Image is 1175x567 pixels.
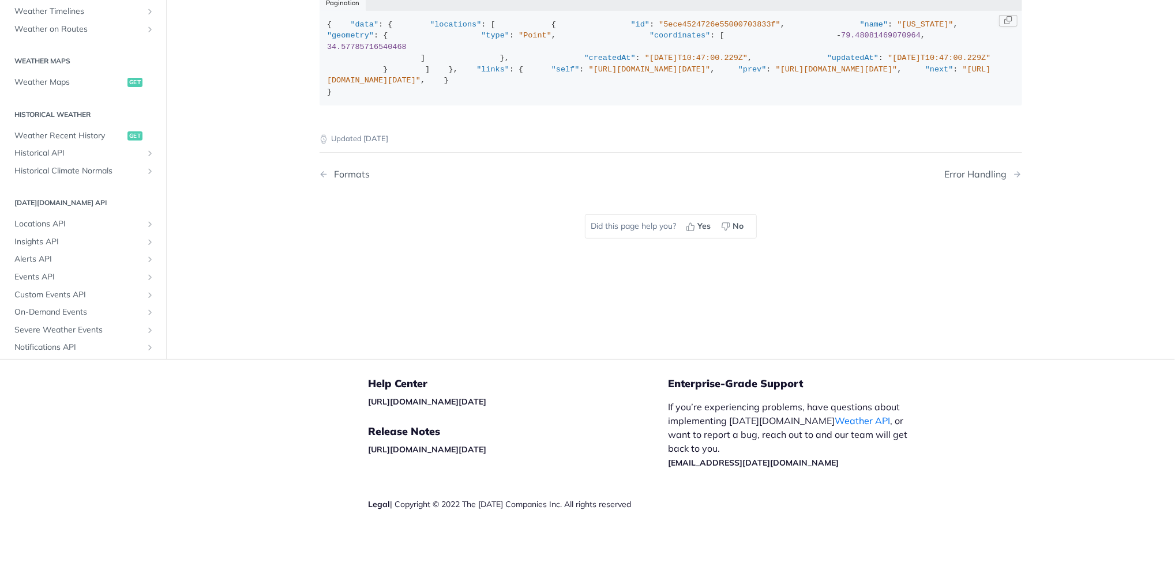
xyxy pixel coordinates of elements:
p: Updated [DATE] [320,133,1022,145]
p: If you’re experiencing problems, have questions about implementing [DATE][DOMAIN_NAME] , or want ... [669,400,920,469]
span: Weather Maps [14,77,125,88]
button: Show subpages for Insights API [145,237,155,247]
span: "[URL][DOMAIN_NAME][DATE]" [589,65,711,74]
a: Custom Events APIShow subpages for Custom Events API [9,286,157,304]
span: 79.48081469070964 [841,31,921,40]
button: Show subpages for On-Demand Events [145,308,155,317]
span: get [127,78,142,87]
span: 34.57785716540468 [327,43,407,51]
button: Show subpages for Weather on Routes [145,25,155,34]
a: Weather on RoutesShow subpages for Weather on Routes [9,21,157,38]
a: [URL][DOMAIN_NAME][DATE] [369,396,487,407]
span: "links" [476,65,509,74]
span: - [836,31,841,40]
span: Events API [14,271,142,283]
span: "type" [481,31,509,40]
span: On-Demand Events [14,307,142,318]
button: Show subpages for Locations API [145,220,155,229]
a: Next Page: Error Handling [945,169,1022,180]
span: "locations" [430,20,481,29]
span: "prev" [738,65,767,74]
span: Severe Weather Events [14,324,142,336]
h2: Weather Maps [9,56,157,66]
button: Yes [682,218,718,235]
span: get [127,131,142,141]
a: Insights APIShow subpages for Insights API [9,233,157,251]
button: Show subpages for Events API [145,273,155,282]
a: On-Demand EventsShow subpages for On-Demand Events [9,304,157,321]
a: [URL][DOMAIN_NAME][DATE] [369,444,487,455]
nav: Pagination Controls [320,157,1022,191]
span: Historical Climate Normals [14,165,142,177]
div: | Copyright © 2022 The [DATE] Companies Inc. All rights reserved [369,498,669,510]
button: Show subpages for Alerts API [145,255,155,264]
a: Severe Weather EventsShow subpages for Severe Weather Events [9,322,157,339]
a: Weather Mapsget [9,74,157,91]
span: Yes [698,220,711,232]
button: No [718,218,750,235]
h5: Release Notes [369,425,669,439]
span: "id" [631,20,650,29]
span: "5ece4524726e55000703833f" [659,20,780,29]
a: Locations APIShow subpages for Locations API [9,216,157,233]
a: Historical Climate NormalsShow subpages for Historical Climate Normals [9,162,157,180]
div: Error Handling [945,169,1013,180]
span: Insights API [14,236,142,248]
a: Weather Recent Historyget [9,127,157,145]
a: Alerts APIShow subpages for Alerts API [9,251,157,268]
span: "[DATE]T10:47:00.229Z" [645,54,748,62]
a: Legal [369,499,391,509]
span: "updatedAt" [827,54,879,62]
span: Custom Events API [14,289,142,301]
span: Weather Timelines [14,6,142,17]
h5: Enterprise-Grade Support [669,377,939,391]
a: Notifications APIShow subpages for Notifications API [9,339,157,356]
span: "[US_STATE]" [898,20,953,29]
a: Weather API [835,415,891,426]
span: "geometry" [327,31,374,40]
button: Show subpages for Severe Weather Events [145,326,155,335]
a: Events APIShow subpages for Events API [9,269,157,286]
button: Show subpages for Weather Timelines [145,7,155,16]
a: Historical APIShow subpages for Historical API [9,145,157,162]
a: [EMAIL_ADDRESS][DATE][DOMAIN_NAME] [669,458,839,468]
h5: Help Center [369,377,669,391]
span: Alerts API [14,254,142,265]
button: Show subpages for Historical API [145,149,155,158]
span: Historical API [14,148,142,159]
a: Previous Page: Formats [320,169,621,180]
span: "name" [860,20,888,29]
span: Notifications API [14,342,142,353]
div: Formats [329,169,370,180]
span: "coordinates" [650,31,710,40]
span: "next" [925,65,953,74]
span: Weather on Routes [14,24,142,35]
div: Did this page help you? [585,214,757,239]
button: Show subpages for Custom Events API [145,290,155,300]
button: Show subpages for Notifications API [145,343,155,352]
h2: [DATE][DOMAIN_NAME] API [9,198,157,208]
div: { : { : [ { : , : , : { : , : [ , ] }, : , : } ] }, : { : , : , : , } } [327,19,1014,98]
span: "[URL][DOMAIN_NAME][DATE]" [776,65,898,74]
span: No [733,220,744,232]
button: Show subpages for Historical Climate Normals [145,167,155,176]
h2: Historical Weather [9,109,157,120]
a: Weather TimelinesShow subpages for Weather Timelines [9,3,157,20]
span: Weather Recent History [14,130,125,142]
span: "[DATE]T10:47:00.229Z" [888,54,990,62]
span: "self" [551,65,580,74]
span: "createdAt" [584,54,636,62]
span: Locations API [14,218,142,230]
button: Copy Code [999,15,1018,27]
span: "Point" [519,31,551,40]
span: "data" [351,20,379,29]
